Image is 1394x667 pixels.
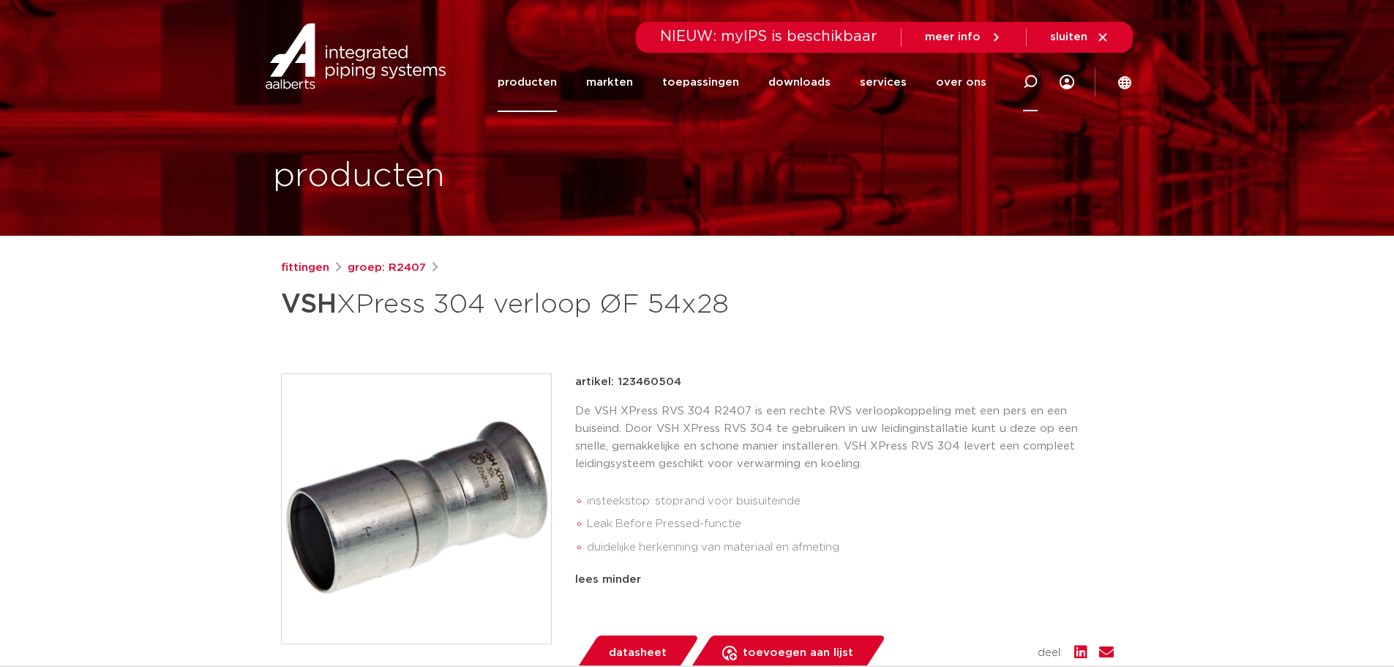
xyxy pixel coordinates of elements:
a: meer info [925,31,1003,44]
nav: Menu [498,53,986,112]
a: producten [498,53,557,112]
a: fittingen [281,259,329,277]
strong: VSH [281,291,337,318]
p: De VSH XPress RVS 304 R2407 is een rechte RVS verloopkoppeling met een pers en een buiseind. Door... [575,403,1114,473]
a: toepassingen [662,53,739,112]
span: meer info [925,31,981,42]
p: artikel: 123460504 [575,373,681,391]
li: Leak Before Pressed-functie [587,513,1114,536]
div: lees minder [575,571,1114,589]
a: over ons [936,53,986,112]
span: toevoegen aan lijst [743,641,853,665]
a: sluiten [1050,31,1109,44]
span: NIEUW: myIPS is beschikbaar [660,29,877,44]
h1: producten [273,153,445,200]
a: downloads [768,53,831,112]
a: markten [586,53,633,112]
li: insteekstop: stoprand voor buisuiteinde [587,490,1114,513]
div: my IPS [1060,53,1074,112]
a: groep: R2407 [348,259,426,277]
h1: XPress 304 verloop ØF 54x28 [281,283,831,327]
span: datasheet [609,641,667,665]
span: deel: [1038,644,1063,662]
a: services [860,53,907,112]
img: Product Image for VSH XPress 304 verloop ØF 54x28 [282,374,551,644]
span: sluiten [1050,31,1087,42]
li: duidelijke herkenning van materiaal en afmeting [587,536,1114,559]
